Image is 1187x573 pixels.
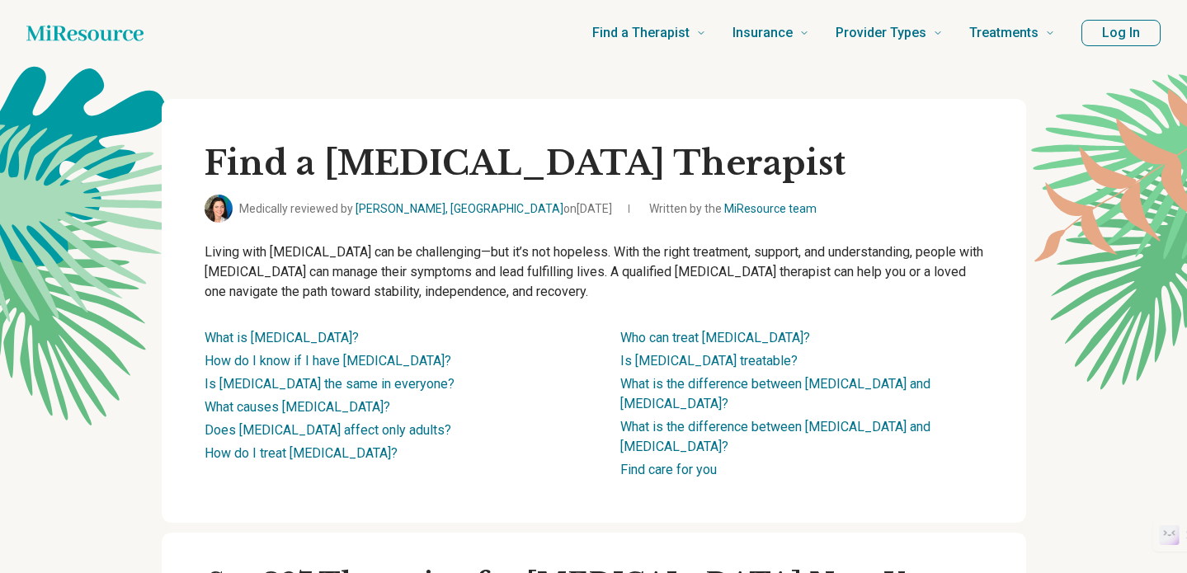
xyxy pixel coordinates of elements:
a: Is [MEDICAL_DATA] treatable? [620,353,798,369]
h1: Find a [MEDICAL_DATA] Therapist [205,142,983,185]
a: How do I know if I have [MEDICAL_DATA]? [205,353,451,369]
a: Is [MEDICAL_DATA] the same in everyone? [205,376,455,392]
span: Provider Types [836,21,926,45]
span: Treatments [969,21,1039,45]
span: Medically reviewed by [239,200,612,218]
span: Insurance [732,21,793,45]
a: How do I treat [MEDICAL_DATA]? [205,445,398,461]
a: What is [MEDICAL_DATA]? [205,330,359,345]
span: on [DATE] [563,202,612,215]
a: [PERSON_NAME], [GEOGRAPHIC_DATA] [356,202,563,215]
p: Living with [MEDICAL_DATA] can be challenging—but it’s not hopeless. With the right treatment, su... [205,242,983,302]
a: Find care for you [620,462,717,477]
a: Does [MEDICAL_DATA] affect only adults? [205,422,451,438]
button: Log In [1081,20,1161,46]
span: Written by the [649,200,817,218]
a: What causes [MEDICAL_DATA]? [205,399,390,415]
a: What is the difference between [MEDICAL_DATA] and [MEDICAL_DATA]? [620,419,930,454]
a: Who can treat [MEDICAL_DATA]? [620,330,810,345]
a: What is the difference between [MEDICAL_DATA] and [MEDICAL_DATA]? [620,376,930,411]
a: MiResource team [724,202,817,215]
span: Find a Therapist [592,21,690,45]
a: Home page [26,16,144,49]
